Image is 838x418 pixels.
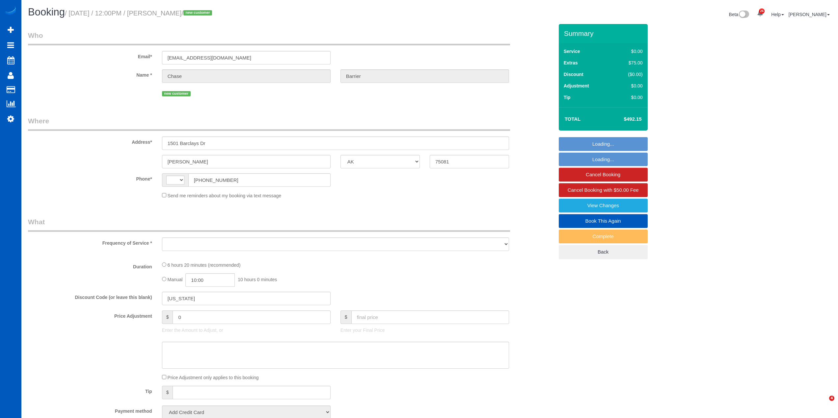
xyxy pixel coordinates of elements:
label: Adjustment [564,83,589,89]
input: final price [351,310,509,324]
input: Phone* [188,173,331,187]
span: new customer [162,91,191,96]
label: Payment method [23,406,157,414]
label: Address* [23,136,157,145]
span: 4 [829,396,834,401]
a: View Changes [559,199,648,212]
legend: Where [28,116,510,131]
input: City* [162,155,331,168]
span: / [181,10,214,17]
a: Cancel Booking [559,168,648,182]
label: Service [564,48,580,55]
label: Discount [564,71,583,78]
label: Name * [23,69,157,78]
span: Manual [168,277,183,282]
div: ($0.00) [614,71,643,78]
p: Enter the Amount to Adjust, or [162,327,331,333]
span: $ [162,310,173,324]
span: $ [340,310,351,324]
span: 26 [759,9,765,14]
div: $0.00 [614,48,643,55]
span: $ [162,386,173,399]
label: Tip [564,94,571,101]
span: 10 hours 0 minutes [238,277,277,282]
label: Extras [564,60,578,66]
input: Email* [162,51,331,64]
img: New interface [738,11,749,19]
span: new customer [183,10,212,15]
a: Back [559,245,648,259]
iframe: Intercom live chat [816,396,831,411]
span: Booking [28,6,65,18]
a: Help [771,12,784,17]
input: Zip Code* [430,155,509,168]
small: / [DATE] / 12:00PM / [PERSON_NAME] [65,10,214,17]
img: Automaid Logo [4,7,17,16]
span: Send me reminders about my booking via text message [168,193,282,198]
label: Price Adjustment [23,310,157,319]
label: Frequency of Service * [23,237,157,246]
input: First Name* [162,69,331,83]
span: 6 hours 20 minutes (recommended) [168,262,241,268]
a: 26 [754,7,767,21]
span: Cancel Booking with $50.00 Fee [568,187,639,193]
input: Last Name* [340,69,509,83]
div: $0.00 [614,83,643,89]
label: Email* [23,51,157,60]
label: Duration [23,261,157,270]
div: $75.00 [614,60,643,66]
a: Book This Again [559,214,648,228]
div: $0.00 [614,94,643,101]
label: Phone* [23,173,157,182]
p: Enter your Final Price [340,327,509,333]
strong: Total [565,116,581,122]
span: Price Adjustment only applies to this booking [168,375,259,380]
h3: Summary [564,30,644,37]
a: Cancel Booking with $50.00 Fee [559,183,648,197]
label: Discount Code (or leave this blank) [23,292,157,301]
a: [PERSON_NAME] [789,12,830,17]
legend: Who [28,31,510,45]
legend: What [28,217,510,232]
a: Beta [729,12,749,17]
h4: $492.15 [604,116,641,122]
label: Tip [23,386,157,395]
